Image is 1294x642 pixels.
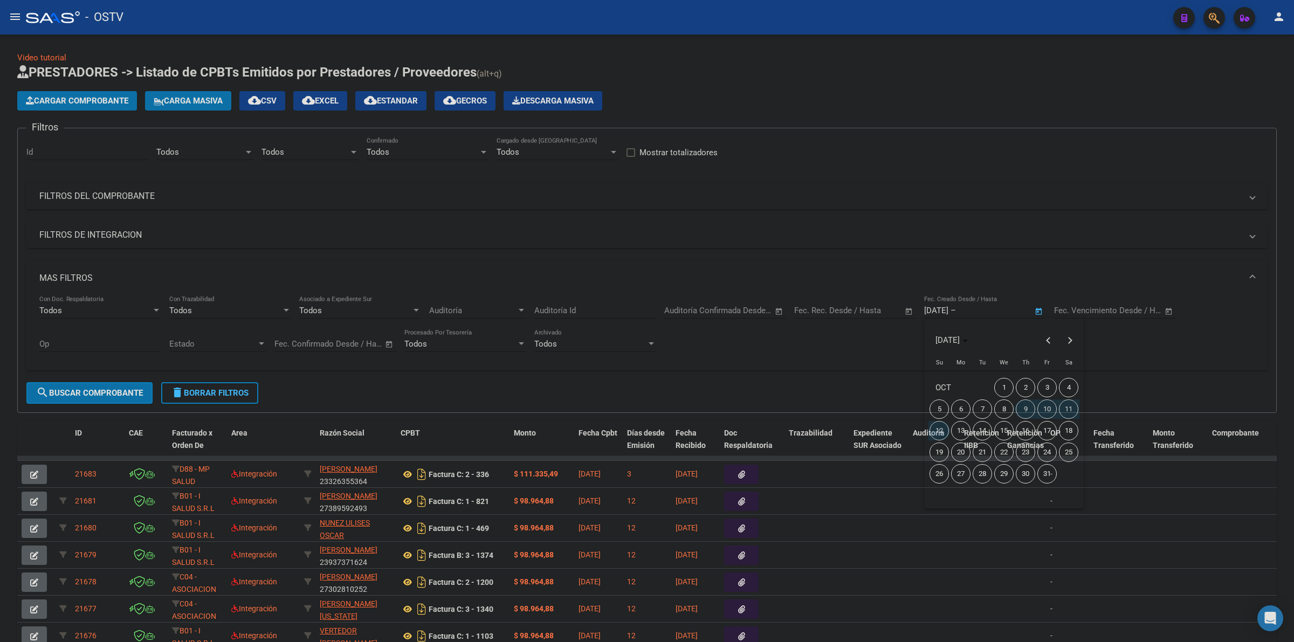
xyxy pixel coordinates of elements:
span: 19 [930,443,949,462]
button: October 22, 2025 [993,441,1015,463]
span: Fr [1044,359,1050,366]
span: 3 [1037,378,1057,397]
button: October 1, 2025 [993,377,1015,398]
div: Open Intercom Messenger [1257,605,1283,631]
button: October 16, 2025 [1015,420,1036,441]
button: October 9, 2025 [1015,398,1036,420]
button: October 10, 2025 [1036,398,1058,420]
button: October 18, 2025 [1058,420,1079,441]
span: 29 [994,464,1014,484]
span: 7 [973,399,992,419]
button: October 12, 2025 [928,420,950,441]
span: 14 [973,421,992,440]
span: 2 [1016,378,1035,397]
button: October 8, 2025 [993,398,1015,420]
button: October 23, 2025 [1015,441,1036,463]
button: October 11, 2025 [1058,398,1079,420]
span: Sa [1065,359,1072,366]
span: Tu [979,359,986,366]
button: October 29, 2025 [993,463,1015,485]
span: 4 [1059,378,1078,397]
span: [DATE] [935,335,960,345]
span: 23 [1016,443,1035,462]
button: October 4, 2025 [1058,377,1079,398]
button: October 28, 2025 [972,463,993,485]
span: 5 [930,399,949,419]
span: 31 [1037,464,1057,484]
button: October 2, 2025 [1015,377,1036,398]
span: 20 [951,443,970,462]
button: Previous month [1038,329,1059,351]
button: October 25, 2025 [1058,441,1079,463]
button: October 7, 2025 [972,398,993,420]
span: 30 [1016,464,1035,484]
span: Su [936,359,943,366]
span: 13 [951,421,970,440]
span: 27 [951,464,970,484]
button: October 31, 2025 [1036,463,1058,485]
span: Th [1022,359,1029,366]
button: October 27, 2025 [950,463,972,485]
span: 25 [1059,443,1078,462]
span: 9 [1016,399,1035,419]
span: 10 [1037,399,1057,419]
button: October 21, 2025 [972,441,993,463]
button: October 14, 2025 [972,420,993,441]
button: October 17, 2025 [1036,420,1058,441]
button: Choose month and year [931,330,972,350]
span: 8 [994,399,1014,419]
button: October 19, 2025 [928,441,950,463]
span: 26 [930,464,949,484]
span: 12 [930,421,949,440]
span: 18 [1059,421,1078,440]
span: 22 [994,443,1014,462]
span: 28 [973,464,992,484]
button: October 13, 2025 [950,420,972,441]
td: OCT [928,377,993,398]
span: 11 [1059,399,1078,419]
button: October 20, 2025 [950,441,972,463]
span: 17 [1037,421,1057,440]
button: October 30, 2025 [1015,463,1036,485]
span: 24 [1037,443,1057,462]
button: October 26, 2025 [928,463,950,485]
span: 1 [994,378,1014,397]
span: 21 [973,443,992,462]
button: Next month [1059,329,1081,351]
span: Mo [956,359,965,366]
span: 15 [994,421,1014,440]
button: October 6, 2025 [950,398,972,420]
button: October 5, 2025 [928,398,950,420]
button: October 15, 2025 [993,420,1015,441]
span: We [1000,359,1008,366]
button: October 24, 2025 [1036,441,1058,463]
span: 6 [951,399,970,419]
span: 16 [1016,421,1035,440]
button: October 3, 2025 [1036,377,1058,398]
